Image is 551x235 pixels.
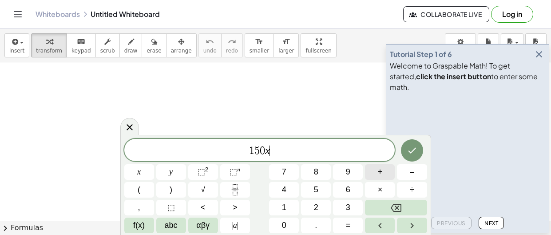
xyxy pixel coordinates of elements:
[301,182,331,198] button: 5
[237,166,240,173] sup: n
[233,202,238,214] span: >
[188,200,218,215] button: Less than
[156,200,186,215] button: Placeholder
[124,182,154,198] button: (
[231,219,238,231] span: a
[36,10,80,19] a: Whiteboards
[478,33,499,57] button: new
[301,33,336,57] button: fullscreen
[220,218,250,233] button: Absolute value
[410,184,414,196] span: ÷
[156,164,186,180] button: y
[142,33,166,57] button: erase
[11,7,25,21] button: Toggle navigation
[269,200,299,215] button: 1
[188,182,218,198] button: Square root
[390,49,452,60] div: Tutorial Step 1 of 6
[333,200,363,215] button: 3
[230,167,237,176] span: ⬚
[269,164,299,180] button: 7
[133,219,145,231] span: f(x)
[301,200,331,215] button: 2
[231,221,233,230] span: |
[365,200,427,215] button: Backspace
[198,167,205,176] span: ⬚
[301,218,331,233] button: .
[282,202,286,214] span: 1
[346,219,351,231] span: =
[166,33,197,57] button: arrange
[245,33,274,57] button: format_sizesmaller
[397,182,427,198] button: Divide
[410,166,414,178] span: –
[196,219,210,231] span: αβγ
[67,33,96,57] button: keyboardkeypad
[100,48,115,54] span: scrub
[169,166,173,178] span: y
[171,48,192,54] span: arrange
[269,218,299,233] button: 0
[501,33,523,57] button: save
[525,33,547,57] button: load
[205,166,209,173] sup: 2
[315,219,317,231] span: .
[221,33,243,57] button: redoredo
[138,184,140,196] span: (
[365,182,395,198] button: Times
[333,218,363,233] button: Equals
[333,164,363,180] button: 9
[249,146,254,156] span: 1
[201,202,206,214] span: <
[314,166,318,178] span: 8
[124,218,154,233] button: Functions
[9,48,24,54] span: insert
[260,146,265,156] span: 0
[188,164,218,180] button: Squared
[36,48,62,54] span: transform
[282,36,290,47] i: format_size
[401,139,423,162] button: Done
[333,182,363,198] button: 6
[346,184,350,196] span: 6
[4,33,29,57] button: insert
[390,61,545,93] div: Welcome to Graspable Math! To get started, to enter some math.
[269,182,299,198] button: 4
[156,218,186,233] button: Alphabet
[206,36,214,47] i: undo
[278,48,294,54] span: larger
[484,220,498,227] span: Next
[124,164,154,180] button: x
[378,166,383,178] span: +
[95,33,120,57] button: scrub
[314,184,318,196] span: 5
[137,166,141,178] span: x
[167,202,175,214] span: ⬚
[265,145,270,156] var: x
[119,33,143,57] button: draw
[156,182,186,198] button: )
[198,33,222,57] button: undoundo
[274,33,299,57] button: format_sizelarger
[397,164,427,180] button: Minus
[416,72,491,81] b: click the insert button
[254,146,260,156] span: 5
[403,6,489,22] button: Collaborate Live
[346,202,350,214] span: 3
[220,164,250,180] button: Superscript
[237,221,239,230] span: |
[220,182,250,198] button: Fraction
[346,166,350,178] span: 9
[124,200,154,215] button: ,
[170,184,172,196] span: )
[365,218,395,233] button: Left arrow
[201,184,205,196] span: √
[282,184,286,196] span: 4
[301,164,331,180] button: 8
[203,48,217,54] span: undo
[378,184,383,196] span: ×
[479,217,504,229] button: Next
[305,48,331,54] span: fullscreen
[77,36,85,47] i: keyboard
[491,6,533,23] button: Log in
